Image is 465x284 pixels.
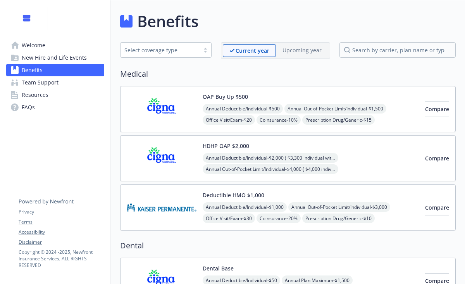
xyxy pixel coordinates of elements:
span: Annual Deductible/Individual - $2,000 ( $3,300 individual within a family) [203,153,338,163]
button: Deductible HMO $1,000 [203,191,264,199]
button: OAP Buy Up $500 [203,93,248,101]
h1: Benefits [137,10,198,33]
span: Annual Out-of-Pocket Limit/Individual - $3,000 [288,202,390,212]
img: CIGNA carrier logo [127,93,196,126]
a: Terms [19,219,104,225]
span: Team Support [22,76,59,89]
button: Compare [425,200,449,215]
img: CIGNA carrier logo [127,142,196,175]
button: Compare [425,151,449,166]
span: Office Visit/Exam - $20 [203,115,255,125]
span: Annual Out-of-Pocket Limit/Individual - $4,000 ( $4,000 individual within a family) [203,164,338,174]
span: Coinsurance - 10% [257,115,301,125]
input: search by carrier, plan name or type [339,42,456,58]
button: HDHP OAP $2,000 [203,142,249,150]
span: Resources [22,89,48,101]
span: Prescription Drug/Generic - $15 [302,115,375,125]
a: Benefits [6,64,104,76]
a: Disclaimer [19,239,104,246]
a: Privacy [19,208,104,215]
button: Compare [425,102,449,117]
button: Dental Base [203,264,234,272]
a: FAQs [6,101,104,114]
span: Compare [425,204,449,211]
h2: Medical [120,68,456,80]
span: New Hire and Life Events [22,52,87,64]
p: Upcoming year [282,46,322,54]
span: FAQs [22,101,35,114]
img: Kaiser Permanente Insurance Company carrier logo [127,191,196,224]
span: Benefits [22,64,43,76]
a: New Hire and Life Events [6,52,104,64]
a: Accessibility [19,229,104,236]
h2: Dental [120,240,456,251]
span: Upcoming year [276,44,328,57]
span: Annual Deductible/Individual - $500 [203,104,283,114]
span: Compare [425,105,449,113]
a: Welcome [6,39,104,52]
p: Copyright © 2024 - 2025 , Newfront Insurance Services, ALL RIGHTS RESERVED [19,249,104,269]
span: Annual Out-of-Pocket Limit/Individual - $1,500 [284,104,386,114]
span: Coinsurance - 20% [257,213,301,223]
span: Welcome [22,39,45,52]
span: Prescription Drug/Generic - $10 [302,213,375,223]
p: Current year [236,46,269,55]
a: Team Support [6,76,104,89]
span: Office Visit/Exam - $30 [203,213,255,223]
span: Compare [425,155,449,162]
div: Select coverage type [124,46,196,54]
a: Resources [6,89,104,101]
span: Annual Deductible/Individual - $1,000 [203,202,287,212]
